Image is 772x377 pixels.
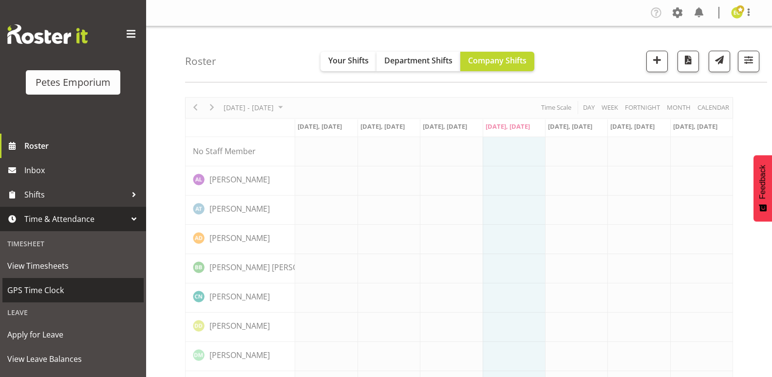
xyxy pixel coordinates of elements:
[731,7,743,19] img: emma-croft7499.jpg
[24,212,127,226] span: Time & Attendance
[678,51,699,72] button: Download a PDF of the roster according to the set date range.
[7,283,139,298] span: GPS Time Clock
[460,52,534,71] button: Company Shifts
[758,165,767,199] span: Feedback
[24,163,141,178] span: Inbox
[36,75,111,90] div: Petes Emporium
[7,352,139,366] span: View Leave Balances
[24,187,127,202] span: Shifts
[7,24,88,44] img: Rosterit website logo
[2,322,144,347] a: Apply for Leave
[7,327,139,342] span: Apply for Leave
[2,234,144,254] div: Timesheet
[384,55,452,66] span: Department Shifts
[2,254,144,278] a: View Timesheets
[2,347,144,371] a: View Leave Balances
[185,56,216,67] h4: Roster
[7,258,139,273] span: View Timesheets
[328,55,369,66] span: Your Shifts
[709,51,730,72] button: Send a list of all shifts for the selected filtered period to all rostered employees.
[377,52,460,71] button: Department Shifts
[320,52,377,71] button: Your Shifts
[738,51,759,72] button: Filter Shifts
[2,302,144,322] div: Leave
[24,139,141,153] span: Roster
[2,278,144,302] a: GPS Time Clock
[646,51,668,72] button: Add a new shift
[753,155,772,221] button: Feedback - Show survey
[468,55,527,66] span: Company Shifts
